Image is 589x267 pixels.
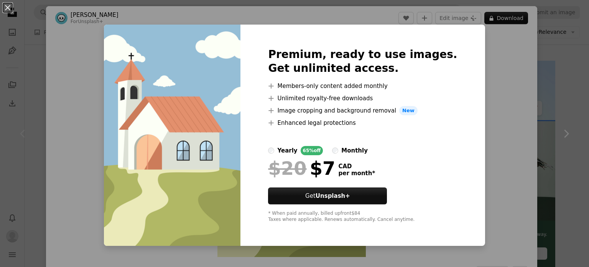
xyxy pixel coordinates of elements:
div: 65% off [301,146,323,155]
input: monthly [332,148,338,154]
div: $7 [268,158,335,178]
div: yearly [277,146,297,155]
li: Enhanced legal protections [268,118,457,128]
div: * When paid annually, billed upfront $84 Taxes where applicable. Renews automatically. Cancel any... [268,211,457,223]
li: Image cropping and background removal [268,106,457,115]
li: Members-only content added monthly [268,81,457,91]
input: yearly65%off [268,148,274,154]
span: New [399,106,418,115]
div: monthly [341,146,368,155]
strong: Unsplash+ [316,192,350,199]
span: CAD [338,163,375,170]
li: Unlimited royalty-free downloads [268,94,457,103]
img: premium_vector-1724352097843-60f9bb3d38cd [104,25,240,246]
h2: Premium, ready to use images. Get unlimited access. [268,48,457,75]
span: $20 [268,158,306,178]
a: GetUnsplash+ [268,187,387,204]
span: per month * [338,170,375,177]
